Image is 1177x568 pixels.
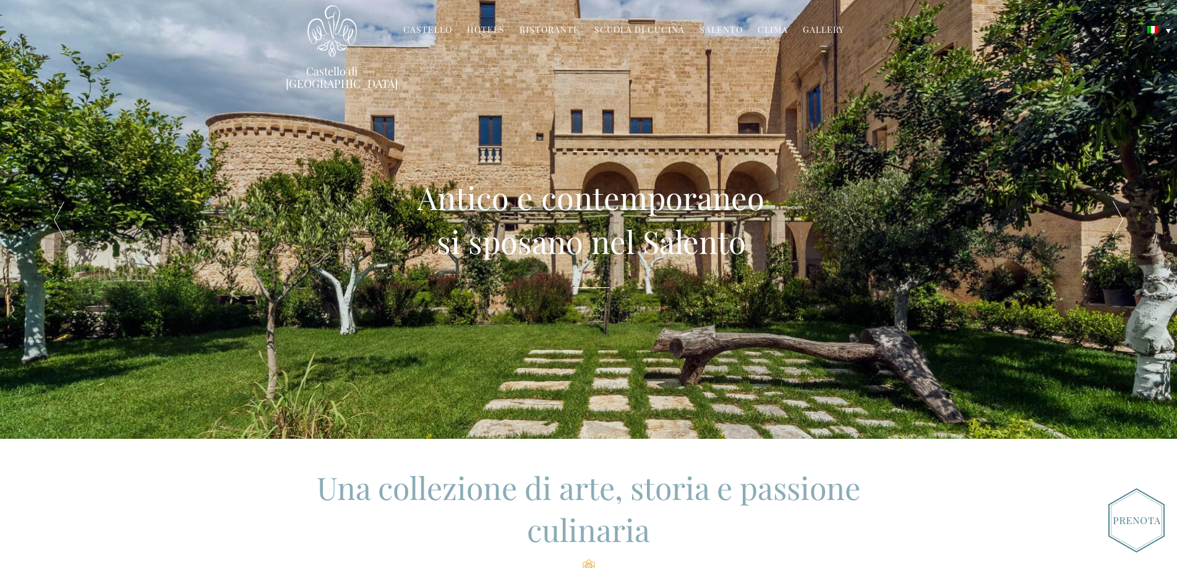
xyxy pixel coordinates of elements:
span: Una collezione di arte, storia e passione culinaria [317,467,860,550]
img: Italiano [1147,26,1158,33]
a: Clima [758,23,788,38]
img: Book_Button_Italian.png [1108,488,1165,553]
a: Hotels [467,23,505,38]
img: Castello di Ugento [307,5,357,57]
h2: Antico e contemporaneo si sposano nel Salento [417,176,764,263]
a: Gallery [803,23,844,38]
a: Castello di [GEOGRAPHIC_DATA] [286,65,379,90]
a: Castello [403,23,452,38]
a: Scuola di Cucina [594,23,685,38]
a: Ristorante [520,23,580,38]
a: Salento [700,23,743,38]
